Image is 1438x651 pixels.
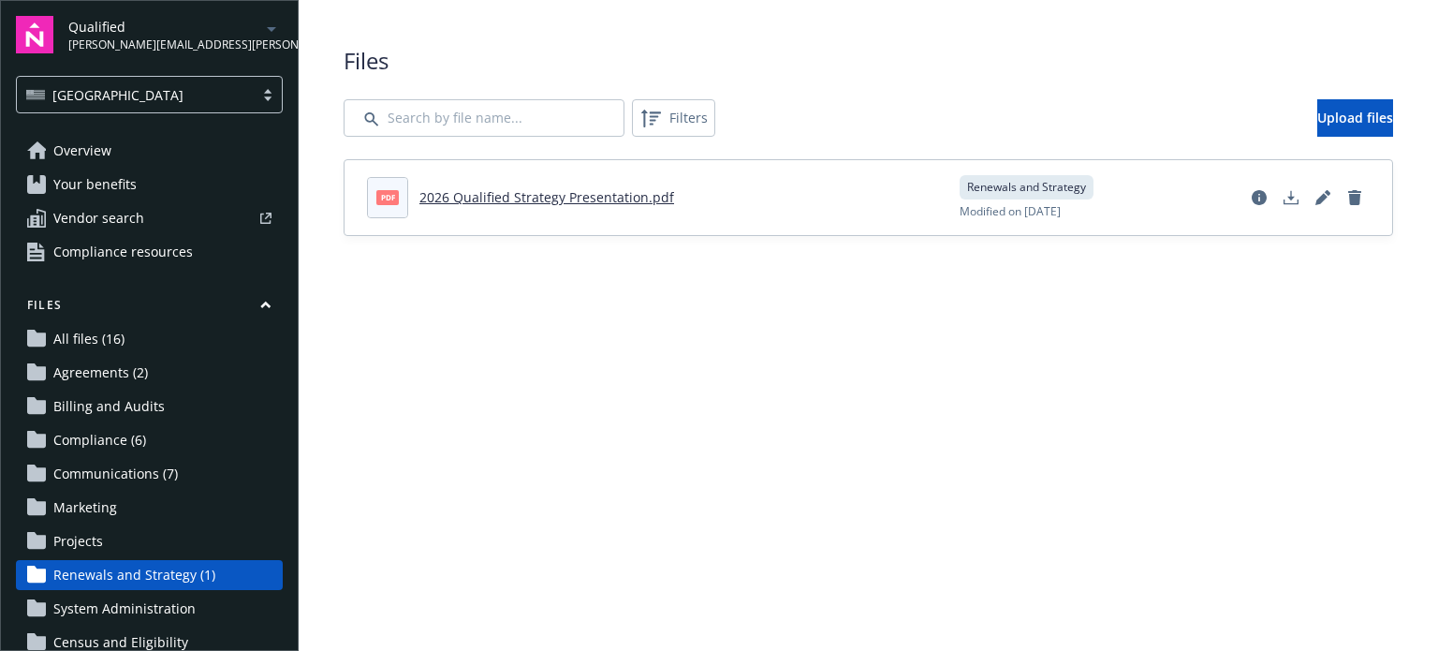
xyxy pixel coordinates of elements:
input: Search by file name... [344,99,624,137]
a: Vendor search [16,203,283,233]
span: Filters [669,108,708,127]
span: Upload files [1317,109,1393,126]
a: Upload files [1317,99,1393,137]
span: Filters [636,103,712,133]
a: View file details [1244,183,1274,213]
a: System Administration [16,594,283,624]
span: Compliance (6) [53,425,146,455]
a: Billing and Audits [16,392,283,422]
a: Download document [1276,183,1306,213]
a: Agreements (2) [16,358,283,388]
span: Marketing [53,493,117,523]
a: All files (16) [16,324,283,354]
a: Renewals and Strategy (1) [16,560,283,590]
span: Vendor search [53,203,144,233]
span: Renewals and Strategy (1) [53,560,215,590]
a: Delete document [1340,183,1370,213]
span: Communications (7) [53,459,178,489]
span: Billing and Audits [53,392,165,422]
span: Projects [53,526,103,556]
button: Filters [632,99,715,137]
a: arrowDropDown [260,17,283,39]
span: Modified on [DATE] [960,203,1061,220]
span: Renewals and Strategy [967,179,1086,196]
span: [GEOGRAPHIC_DATA] [26,85,244,105]
span: Your benefits [53,170,137,200]
span: [PERSON_NAME][EMAIL_ADDRESS][PERSON_NAME][DOMAIN_NAME] [68,37,260,53]
span: All files (16) [53,324,125,354]
a: Overview [16,136,283,166]
img: navigator-logo.svg [16,16,53,53]
span: Overview [53,136,111,166]
a: Your benefits [16,170,283,200]
a: 2026 Qualified Strategy Presentation.pdf [419,188,674,206]
a: Edit document [1308,183,1338,213]
span: Compliance resources [53,237,193,267]
span: Agreements (2) [53,358,148,388]
span: [GEOGRAPHIC_DATA] [52,85,183,105]
a: Projects [16,526,283,556]
span: Files [344,45,1393,77]
a: Compliance (6) [16,425,283,455]
button: Files [16,297,283,320]
button: Qualified[PERSON_NAME][EMAIL_ADDRESS][PERSON_NAME][DOMAIN_NAME]arrowDropDown [68,16,283,53]
span: System Administration [53,594,196,624]
a: Communications (7) [16,459,283,489]
a: Compliance resources [16,237,283,267]
span: pdf [376,190,399,204]
span: Qualified [68,17,260,37]
a: Marketing [16,493,283,523]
